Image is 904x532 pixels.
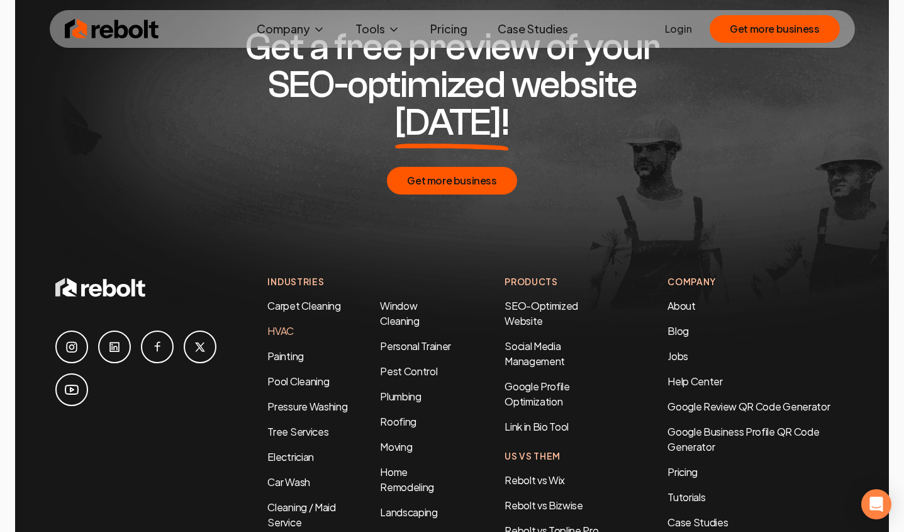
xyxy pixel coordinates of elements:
a: About [667,299,695,312]
button: Get more business [387,167,516,195]
a: Home Remodeling [380,465,434,494]
h4: Company [667,275,849,288]
div: v 4.0.25 [35,20,62,30]
a: Social Media Management [505,339,565,368]
a: Carpet Cleaning [267,299,340,312]
a: Pool Cleaning [267,375,329,388]
div: Open Intercom Messenger [861,489,891,519]
img: tab_domain_overview_orange.svg [36,73,47,83]
img: Rebolt Logo [65,16,159,42]
a: Rebolt vs Bizwise [505,499,583,512]
div: Domain: [DOMAIN_NAME] [33,33,138,43]
button: Company [247,16,335,42]
h2: Get a free preview of your SEO-optimized website [211,28,694,142]
a: Window Cleaning [380,299,419,327]
a: Car Wash [267,475,310,489]
img: tab_keywords_by_traffic_grey.svg [127,73,137,83]
a: SEO-Optimized Website [505,299,578,327]
a: Moving [380,440,412,453]
a: Google Profile Optimization [505,380,570,408]
a: Google Review QR Code Generator [667,400,830,413]
a: HVAC [267,324,294,337]
img: website_grey.svg [20,33,30,43]
a: Electrician [267,450,313,463]
h4: Industries [267,275,454,288]
a: Roofing [380,415,416,428]
img: logo_orange.svg [20,20,30,30]
a: Pest Control [380,365,437,378]
a: Pricing [420,16,477,42]
a: Rebolt vs Wix [505,473,565,487]
a: Google Business Profile QR Code Generator [667,425,819,453]
a: Pressure Washing [267,400,347,413]
div: Domain Overview [50,74,113,82]
a: Personal Trainer [380,339,451,353]
a: Landscaping [380,506,437,519]
button: Get more business [710,15,839,43]
a: Jobs [667,349,688,363]
a: Link in Bio Tool [505,420,569,433]
button: Tools [345,16,410,42]
a: Case Studies [667,515,849,530]
a: Painting [267,349,303,363]
h4: Us Vs Them [505,450,617,463]
a: Cleaning / Maid Service [267,501,335,529]
a: Tree Services [267,425,328,438]
div: Keywords by Traffic [141,74,208,82]
a: Help Center [667,375,722,388]
a: Plumbing [380,390,421,403]
a: Login [665,21,692,37]
a: Pricing [667,465,849,480]
a: Blog [667,324,689,337]
a: Tutorials [667,490,849,505]
span: [DATE]! [395,104,509,142]
a: Case Studies [488,16,578,42]
h4: Products [505,275,617,288]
